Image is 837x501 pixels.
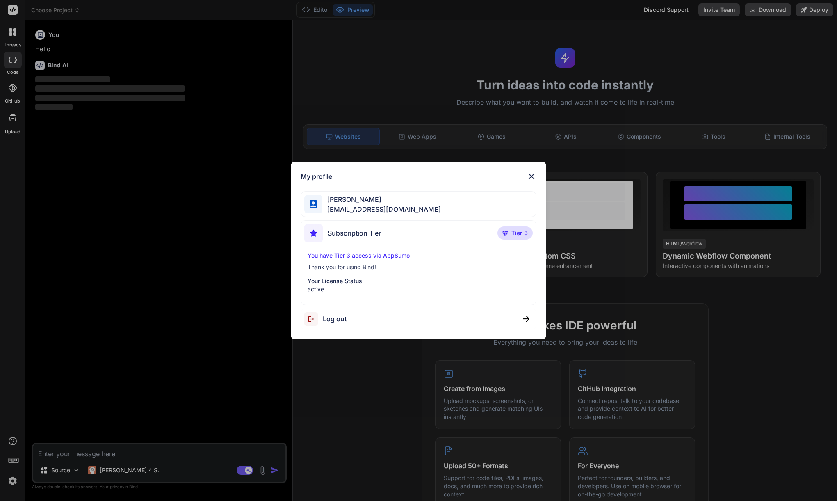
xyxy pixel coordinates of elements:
[328,228,381,238] span: Subscription Tier
[308,285,530,293] p: active
[310,200,317,208] img: profile
[511,229,528,237] span: Tier 3
[523,316,529,322] img: close
[527,172,536,181] img: close
[502,231,508,236] img: premium
[308,277,530,285] p: Your License Status
[304,312,323,326] img: logout
[308,252,530,260] p: You have Tier 3 access via AppSumo
[322,194,441,204] span: [PERSON_NAME]
[323,314,347,324] span: Log out
[322,204,441,214] span: [EMAIL_ADDRESS][DOMAIN_NAME]
[308,263,530,271] p: Thank you for using Bind!
[301,172,332,181] h1: My profile
[304,224,323,242] img: subscription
